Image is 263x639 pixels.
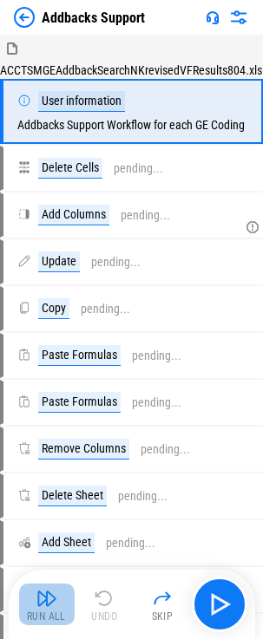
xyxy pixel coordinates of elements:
[152,588,173,609] img: Skip
[38,532,95,553] div: Add Sheet
[152,611,174,622] div: Skip
[38,486,107,506] div: Delete Sheet
[14,7,35,28] img: Back
[17,91,245,132] div: Addbacks Support Workflow for each GE Coding
[206,10,220,24] img: Support
[38,392,121,413] div: Paste Formulas
[42,10,145,26] div: Addbacks Support
[36,588,57,609] img: Run All
[141,443,190,456] div: pending...
[106,537,155,550] div: pending...
[118,490,168,503] div: pending...
[38,298,69,319] div: Copy
[246,220,260,234] svg: Adding a column to match the table structure of the Addbacks review file
[132,349,181,362] div: pending...
[19,584,75,625] button: Run All
[228,7,249,28] img: Settings menu
[114,162,163,175] div: pending...
[135,584,190,625] button: Skip
[91,256,141,269] div: pending...
[38,345,121,366] div: Paste Formulas
[121,209,170,222] div: pending...
[132,396,181,409] div: pending...
[38,439,129,460] div: Remove Columns
[38,158,102,179] div: Delete Cells
[27,611,66,622] div: Run All
[206,590,233,618] img: Main button
[38,251,80,272] div: Update
[38,205,109,225] div: Add Columns
[38,91,125,112] div: User information
[81,303,130,316] div: pending...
